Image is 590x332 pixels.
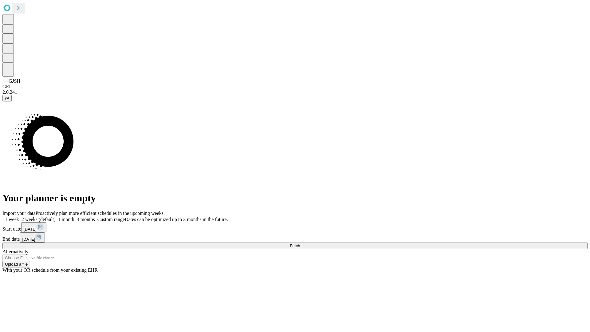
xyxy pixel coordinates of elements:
h1: Your planner is empty [2,192,588,204]
span: [DATE] [22,237,35,242]
span: 3 months [77,217,95,222]
span: Dates can be optimized up to 3 months in the future. [125,217,228,222]
button: Upload a file [2,261,30,267]
span: With your OR schedule from your existing EHR [2,267,98,273]
span: 2 weeks (default) [22,217,56,222]
span: Import your data [2,211,36,216]
button: @ [2,95,12,101]
div: End date [2,232,588,243]
span: Alternatively [2,249,28,254]
span: Fetch [290,243,300,248]
div: GEI [2,84,588,89]
span: @ [5,96,9,101]
button: [DATE] [21,222,46,232]
div: Start date [2,222,588,232]
span: Custom range [97,217,125,222]
span: [DATE] [24,227,37,231]
span: 1 week [5,217,19,222]
span: 1 month [58,217,74,222]
span: Proactively plan more efficient schedules in the upcoming weeks. [36,211,165,216]
button: Fetch [2,243,588,249]
div: 2.0.241 [2,89,588,95]
span: GJSH [9,78,20,84]
button: [DATE] [20,232,45,243]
